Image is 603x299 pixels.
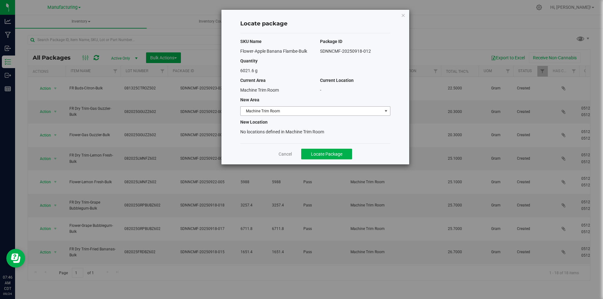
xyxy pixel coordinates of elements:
span: Flower-Apple Banana Flambe-Bulk [240,49,307,54]
span: New Location [240,120,268,125]
h4: Locate package [240,20,390,28]
span: Machine Trim Room [241,107,382,115]
span: SDNNCMF-20250918-012 [320,49,371,54]
span: Package ID [320,39,342,44]
iframe: Resource center [6,249,25,268]
span: - [320,88,321,93]
span: 6021.6 g [240,68,258,73]
span: Locate Package [311,152,342,157]
span: New Area [240,97,259,102]
span: Current Location [320,78,354,83]
span: Machine Trim Room [240,88,279,93]
span: No locations defined in Machine Trim Room [240,129,324,134]
span: Quantity [240,58,258,63]
button: Locate Package [301,149,352,159]
span: Current Area [240,78,266,83]
span: select [382,107,390,115]
a: Cancel [279,151,292,157]
span: SKU Name [240,39,262,44]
